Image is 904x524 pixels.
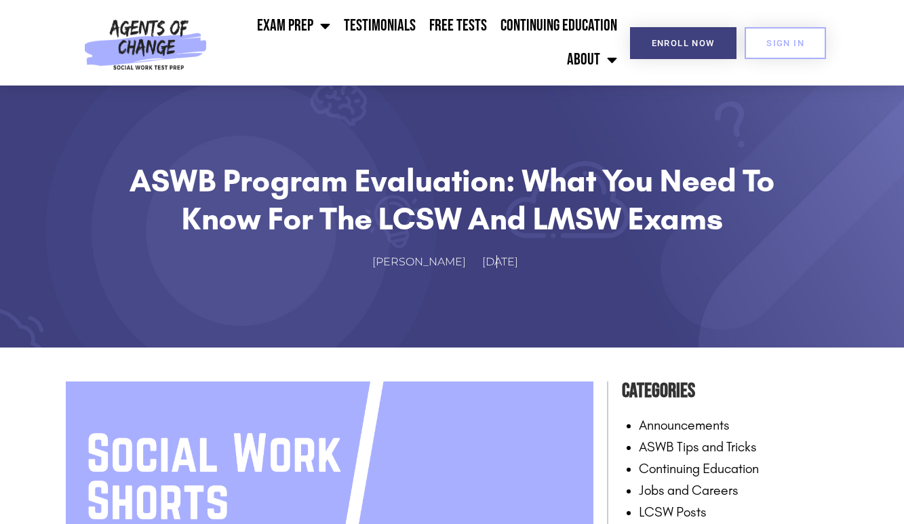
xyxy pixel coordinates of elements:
span: [PERSON_NAME] [372,252,466,272]
a: Testimonials [337,9,422,43]
a: Continuing Education [494,9,624,43]
h4: Categories [622,375,839,407]
a: Free Tests [422,9,494,43]
a: [PERSON_NAME] [372,252,479,272]
a: Enroll Now [630,27,736,59]
a: About [560,43,624,77]
a: Continuing Education [639,460,759,476]
nav: Menu [213,9,625,77]
a: Jobs and Careers [639,482,739,498]
time: [DATE] [482,255,518,268]
span: SIGN IN [766,39,804,48]
a: Exam Prep [250,9,337,43]
a: [DATE] [482,252,532,272]
span: Enroll Now [652,39,715,48]
a: Announcements [639,417,730,433]
a: ASWB Tips and Tricks [639,438,757,455]
a: SIGN IN [745,27,826,59]
h1: ASWB Program Evaluation: What You Need to Know for the LCSW and LMSW Exams [100,162,805,238]
a: LCSW Posts [639,504,707,520]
